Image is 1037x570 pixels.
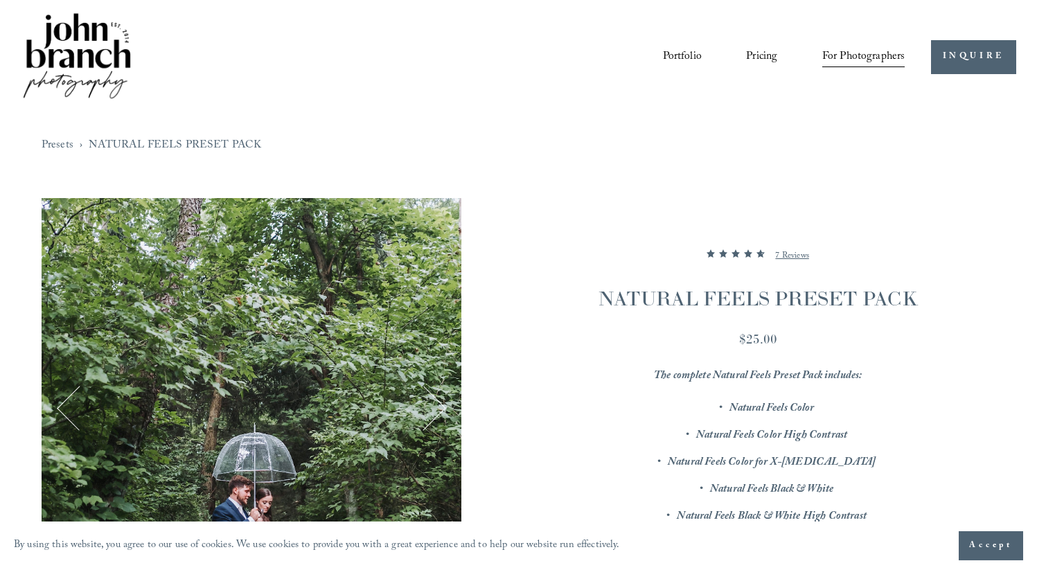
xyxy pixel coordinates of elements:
a: Portfolio [663,45,702,69]
h1: NATURAL FEELS PRESET PACK [520,285,995,312]
a: Pricing [746,45,777,69]
em: Natural Feels Black & White High Contrast [677,508,866,526]
p: By using this website, you agree to our use of cookies. We use cookies to provide you with a grea... [14,536,620,556]
a: folder dropdown [822,45,905,69]
img: John Branch IV Photography [21,10,133,104]
button: Next [401,386,446,431]
span: Accept [969,539,1013,553]
a: 7 Reviews [775,240,808,273]
button: Accept [959,531,1023,560]
em: Natural Feels Color High Contrast [696,427,847,445]
a: INQUIRE [931,40,1016,74]
a: Presets [42,136,73,155]
div: $25.00 [520,330,995,348]
a: NATURAL FEELS PRESET PACK [89,136,261,155]
em: Natural Feels Black & White [710,481,833,499]
span: For Photographers [822,46,905,68]
em: Natural Feels Color for X-[MEDICAL_DATA] [668,454,876,472]
em: Natural Feels Color [729,400,815,418]
em: The complete Natural Feels Preset Pack includes: [654,367,862,386]
p: 7 Reviews [775,248,808,265]
button: Previous [57,386,102,431]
